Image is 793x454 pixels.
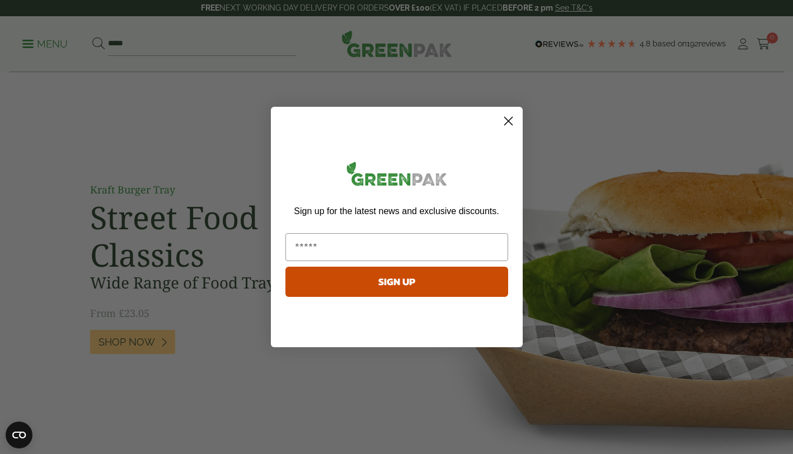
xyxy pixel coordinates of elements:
button: Open CMP widget [6,422,32,448]
span: Sign up for the latest news and exclusive discounts. [294,206,499,216]
img: greenpak_logo [285,157,508,195]
button: SIGN UP [285,267,508,297]
input: Email [285,233,508,261]
button: Close dialog [499,111,518,131]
